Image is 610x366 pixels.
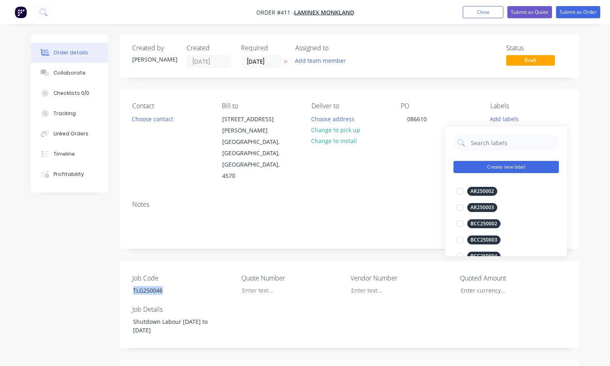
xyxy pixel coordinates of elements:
[132,44,177,52] div: Created by
[507,6,552,18] button: Submit as Quote
[506,44,567,52] div: Status
[453,161,559,173] button: Create new label
[132,273,234,283] label: Job Code
[311,102,388,110] div: Deliver to
[556,6,600,18] button: Submit as Order
[31,164,108,184] button: Profitability
[453,250,504,262] button: BCC250004
[222,136,290,182] div: [GEOGRAPHIC_DATA], [GEOGRAPHIC_DATA], [GEOGRAPHIC_DATA], 4570
[490,102,567,110] div: Labels
[54,130,88,137] div: Linked Orders
[31,124,108,144] button: Linked Orders
[460,273,561,283] label: Quoted Amount
[215,113,296,182] div: [STREET_ADDRESS][PERSON_NAME][GEOGRAPHIC_DATA], [GEOGRAPHIC_DATA], [GEOGRAPHIC_DATA], 4570
[506,55,555,65] span: Draft
[295,55,350,66] button: Add team member
[467,203,497,212] div: AR250003
[31,63,108,83] button: Collaborate
[453,202,500,213] button: AR250003
[15,6,27,18] img: Factory
[470,135,555,151] input: Search labels
[222,102,299,110] div: Bill to
[307,135,361,146] button: Change to install
[127,316,228,336] div: Shutdown Labour [DATE] to [DATE]
[350,273,452,283] label: Vendor Number
[241,44,286,52] div: Required
[241,273,343,283] label: Quote Number
[295,44,376,52] div: Assigned to
[31,83,108,103] button: Checklists 0/0
[307,124,364,135] button: Change to pick up
[291,55,350,66] button: Add team member
[132,201,567,208] div: Notes
[467,187,497,196] div: AR250002
[127,285,228,296] div: TLG250046
[467,252,500,261] div: BCC250004
[486,113,523,124] button: Add labels
[401,113,433,125] div: 086610
[132,55,177,64] div: [PERSON_NAME]
[187,44,231,52] div: Created
[294,9,354,16] a: Laminex Monkland
[132,102,209,110] div: Contact
[454,285,561,297] input: Enter currency...
[467,235,500,244] div: BCC250003
[401,102,477,110] div: PO
[54,90,89,97] div: Checklists 0/0
[54,49,88,56] div: Order details
[54,171,84,178] div: Profitability
[54,150,75,158] div: Timeline
[132,304,234,314] label: Job Details
[453,234,504,246] button: BCC250003
[453,218,504,229] button: BCC250002
[256,9,294,16] span: Order #411 -
[467,219,500,228] div: BCC250002
[31,103,108,124] button: Tracking
[128,113,178,124] button: Choose contact
[31,144,108,164] button: Timeline
[222,113,290,136] div: [STREET_ADDRESS][PERSON_NAME]
[54,69,86,77] div: Collaborate
[31,43,108,63] button: Order details
[463,6,503,18] button: Close
[54,110,76,117] div: Tracking
[307,113,359,124] button: Choose address
[453,186,500,197] button: AR250002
